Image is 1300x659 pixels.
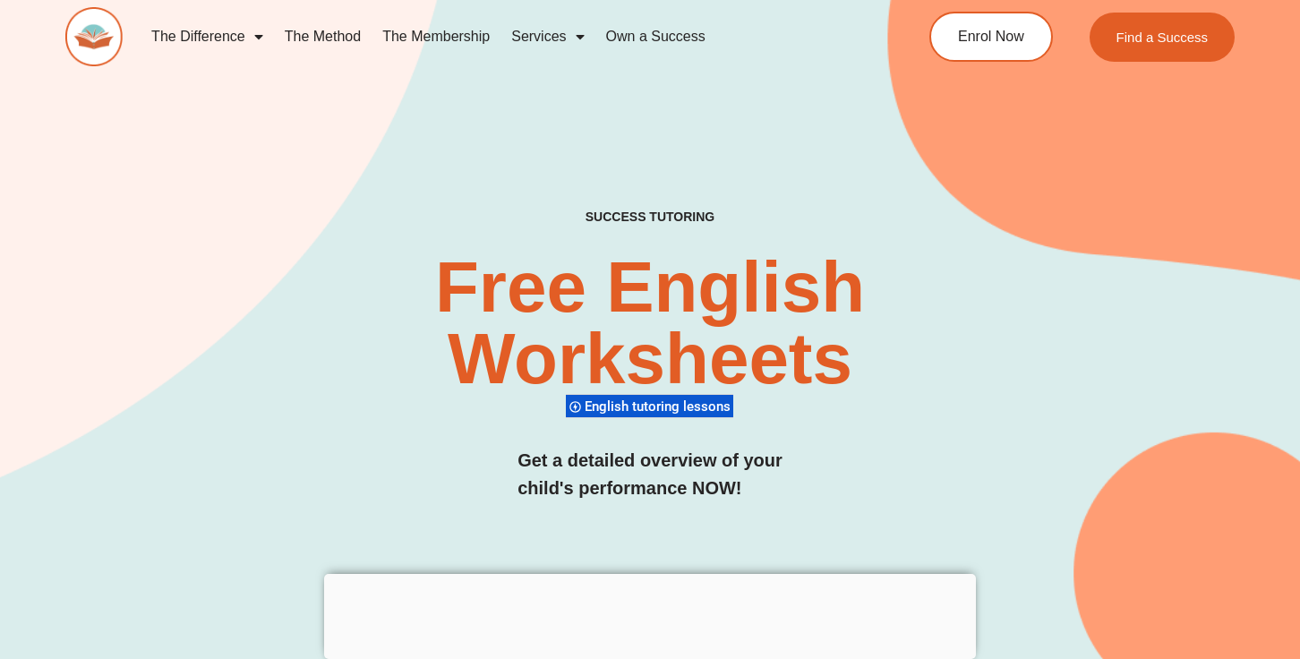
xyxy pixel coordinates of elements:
[1116,30,1209,44] span: Find a Success
[141,16,274,57] a: The Difference
[517,447,783,502] h3: Get a detailed overview of your child's performance NOW!
[274,16,372,57] a: The Method
[500,16,594,57] a: Services
[595,16,716,57] a: Own a Success
[477,210,824,225] h4: SUCCESS TUTORING​
[929,12,1053,62] a: Enrol Now
[993,457,1300,659] iframe: Chat Widget
[958,30,1024,44] span: Enrol Now
[585,398,736,415] span: English tutoring lessons
[566,394,733,418] div: English tutoring lessons
[1090,13,1236,62] a: Find a Success
[264,252,1036,395] h2: Free English Worksheets​
[141,16,863,57] nav: Menu
[324,574,976,655] iframe: Advertisement
[372,16,500,57] a: The Membership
